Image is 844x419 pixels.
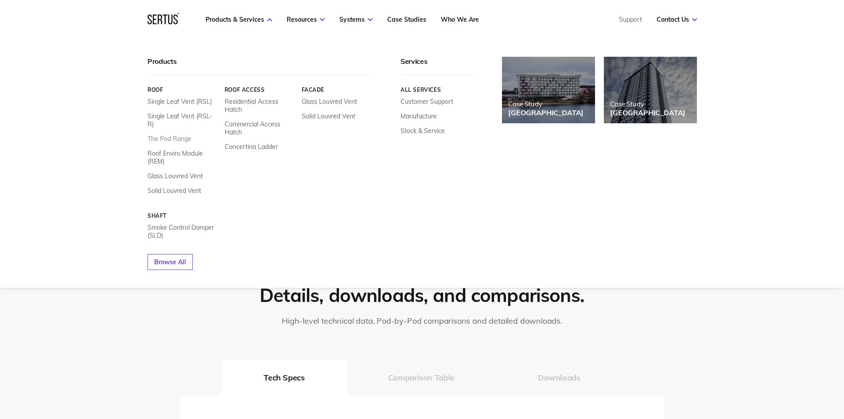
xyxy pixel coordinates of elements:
a: Commercial Access Hatch [224,120,295,136]
a: Customer Support [401,98,453,106]
a: Who We Are [441,16,479,23]
a: Systems [339,16,373,23]
button: Downloads [496,360,622,395]
div: Products [148,57,372,75]
a: Single Leaf Vent (RSL-R) [148,112,218,128]
div: Case Study [610,100,685,108]
a: Residential Access Hatch [224,98,295,114]
button: Comparison Table [346,360,496,395]
a: Smoke Control Damper (SLD) [148,223,218,239]
a: Roof Enviro Module (REM) [148,149,218,165]
a: Shaft [148,212,218,219]
a: Solid Louvred Vent [301,112,355,120]
p: High-level technical data, Pod-by-Pod comparisons and detailed downloads. [211,316,633,326]
iframe: Chat Widget [685,316,844,419]
div: Case Study [508,100,583,108]
a: Roof [148,86,218,93]
div: Services [401,57,475,75]
a: Glass Louvred Vent [301,98,357,106]
a: Concertina Ladder [224,143,277,151]
a: Browse All [148,254,193,270]
a: Contact Us [657,16,697,23]
div: [GEOGRAPHIC_DATA] [508,108,583,117]
a: Single Leaf Vent (RSL) [148,98,212,106]
a: Case Studies [387,16,426,23]
a: Support [619,16,642,23]
div: [GEOGRAPHIC_DATA] [610,108,685,117]
a: The Pod Range [148,135,191,143]
a: Facade [301,86,372,93]
a: Products & Services [206,16,272,23]
a: Case Study[GEOGRAPHIC_DATA] [604,57,697,123]
a: Case Study[GEOGRAPHIC_DATA] [502,57,595,123]
a: Glass Louvred Vent [148,172,203,180]
a: Roof Access [224,86,295,93]
a: Manufacture [401,112,437,120]
a: Stock & Service [401,127,445,135]
a: All services [401,86,475,93]
a: Resources [287,16,325,23]
a: Solid Louvred Vent [148,187,201,195]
